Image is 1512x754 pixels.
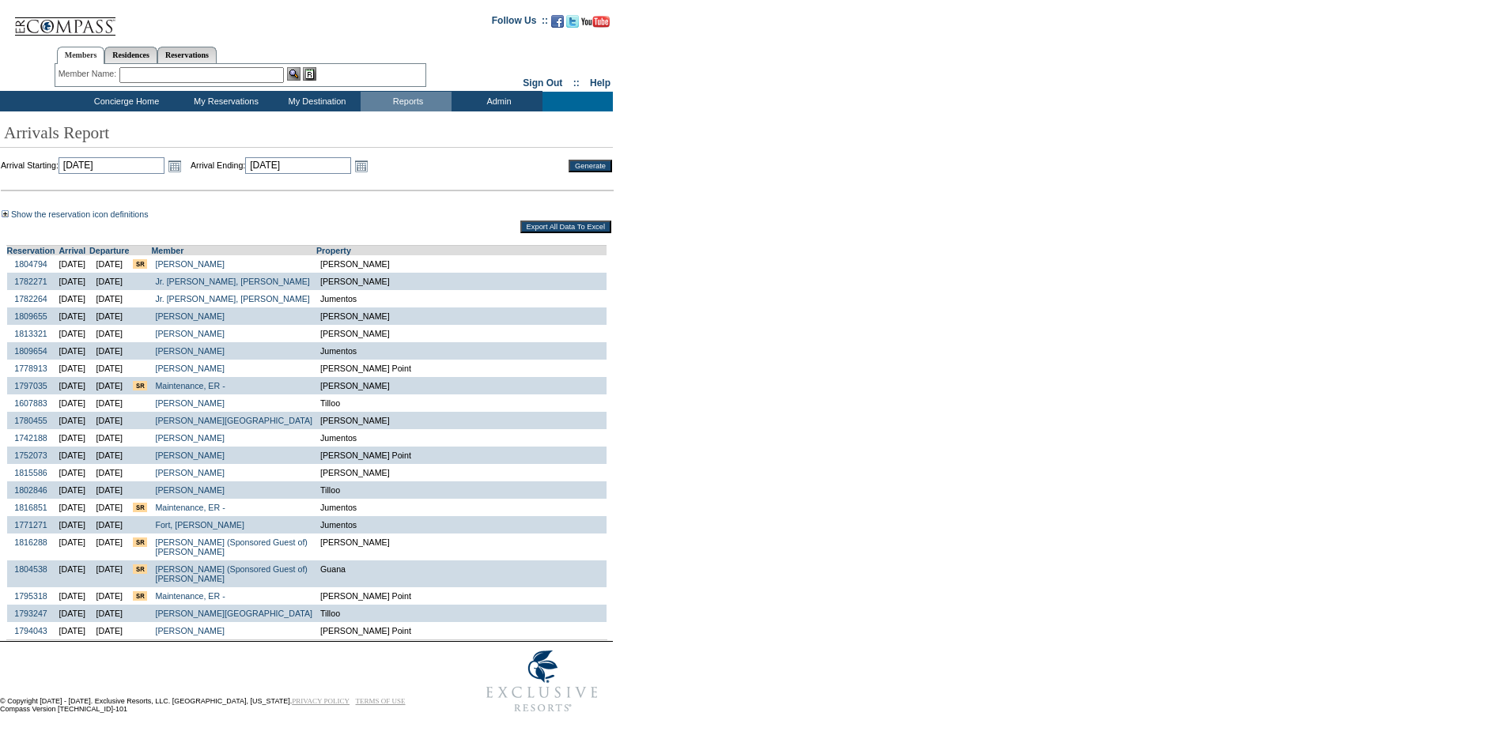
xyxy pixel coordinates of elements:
a: 1804794 [14,259,47,269]
td: [DATE] [89,533,129,560]
a: Show the reservation icon definitions [11,209,149,219]
a: Open the calendar popup. [353,157,370,175]
td: [PERSON_NAME] [316,377,607,394]
td: [DATE] [89,377,129,394]
a: Reservation [7,246,55,255]
a: 1607883 [14,398,47,408]
td: [DATE] [89,464,129,481]
a: Fort, [PERSON_NAME] [155,520,244,530]
img: Show the reservation icon definitions [2,210,9,217]
a: Maintenance, ER - [155,381,225,390]
a: 1816288 [14,537,47,547]
td: My Reservations [179,92,270,111]
a: Jr. [PERSON_NAME], [PERSON_NAME] [155,294,309,303]
td: [PERSON_NAME] Point [316,587,607,605]
td: [DATE] [89,560,129,587]
a: 1816851 [14,503,47,512]
a: Residences [104,47,157,63]
a: Property [316,246,351,255]
a: Subscribe to our YouTube Channel [581,20,610,29]
td: [PERSON_NAME] [316,464,607,481]
td: [DATE] [55,255,90,273]
td: [PERSON_NAME] Point [316,360,607,377]
a: 1780455 [14,416,47,425]
td: [DATE] [55,342,90,360]
td: [DATE] [55,587,90,605]
a: [PERSON_NAME][GEOGRAPHIC_DATA] [155,609,312,618]
img: Become our fan on Facebook [551,15,564,28]
a: [PERSON_NAME] (Sponsored Guest of)[PERSON_NAME] [155,564,307,583]
td: [DATE] [55,464,90,481]
a: PRIVACY POLICY [292,697,350,705]
a: [PERSON_NAME] [155,259,225,269]
td: [DATE] [89,394,129,412]
a: 1752073 [14,451,47,460]
a: 1742188 [14,433,47,443]
a: TERMS OF USE [356,697,406,705]
td: Jumentos [316,499,607,516]
input: There are special requests for this reservation! [133,259,147,269]
td: [DATE] [55,429,90,447]
a: [PERSON_NAME] [155,485,225,495]
a: 1793247 [14,609,47,618]
a: Maintenance, ER - [155,591,225,601]
td: [DATE] [89,360,129,377]
td: [PERSON_NAME] Point [316,447,607,464]
td: [DATE] [55,394,90,412]
td: Tilloo [316,481,607,499]
td: [DATE] [89,307,129,325]
a: Sign Out [523,77,562,89]
input: There are special requests for this reservation! [133,591,147,601]
a: Jr. [PERSON_NAME], [PERSON_NAME] [155,277,309,286]
td: Jumentos [316,290,607,307]
td: [DATE] [55,447,90,464]
td: [DATE] [89,481,129,499]
td: [DATE] [55,499,90,516]
td: [PERSON_NAME] [316,273,607,290]
a: 1809655 [14,311,47,321]
a: 1797035 [14,381,47,390]
td: [DATE] [55,273,90,290]
td: [DATE] [55,605,90,622]
td: [DATE] [55,560,90,587]
td: Reports [361,92,452,111]
td: [DATE] [89,273,129,290]
img: Follow us on Twitter [566,15,579,28]
td: [PERSON_NAME] [316,255,607,273]
a: 1802846 [14,485,47,495]
a: Follow us on Twitter [566,20,579,29]
td: Admin [452,92,542,111]
a: Members [57,47,105,64]
a: 1815586 [14,468,47,477]
td: [PERSON_NAME] [316,412,607,429]
a: [PERSON_NAME] [155,433,225,443]
a: Departure [89,246,129,255]
td: [DATE] [55,481,90,499]
a: 1771271 [14,520,47,530]
a: [PERSON_NAME] [155,346,225,356]
td: [PERSON_NAME] [316,533,607,560]
td: [DATE] [55,325,90,342]
td: [PERSON_NAME] [316,307,607,325]
a: 1795318 [14,591,47,601]
td: Jumentos [316,342,607,360]
td: [DATE] [89,325,129,342]
td: [DATE] [89,587,129,605]
a: [PERSON_NAME] [155,329,225,338]
a: [PERSON_NAME][GEOGRAPHIC_DATA] [155,416,312,425]
input: There are special requests for this reservation! [133,381,147,390]
a: 1813321 [14,329,47,338]
span: :: [573,77,580,89]
img: Compass Home [13,4,116,36]
td: [DATE] [55,412,90,429]
td: [DATE] [55,377,90,394]
td: [DATE] [55,516,90,533]
a: Open the calendar popup. [166,157,183,175]
input: There are special requests for this reservation! [133,537,147,547]
td: [DATE] [89,447,129,464]
img: Exclusive Resorts [471,642,613,721]
td: My Destination [270,92,361,111]
a: [PERSON_NAME] [155,311,225,321]
a: [PERSON_NAME] [155,398,225,408]
a: 1778913 [14,364,47,373]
